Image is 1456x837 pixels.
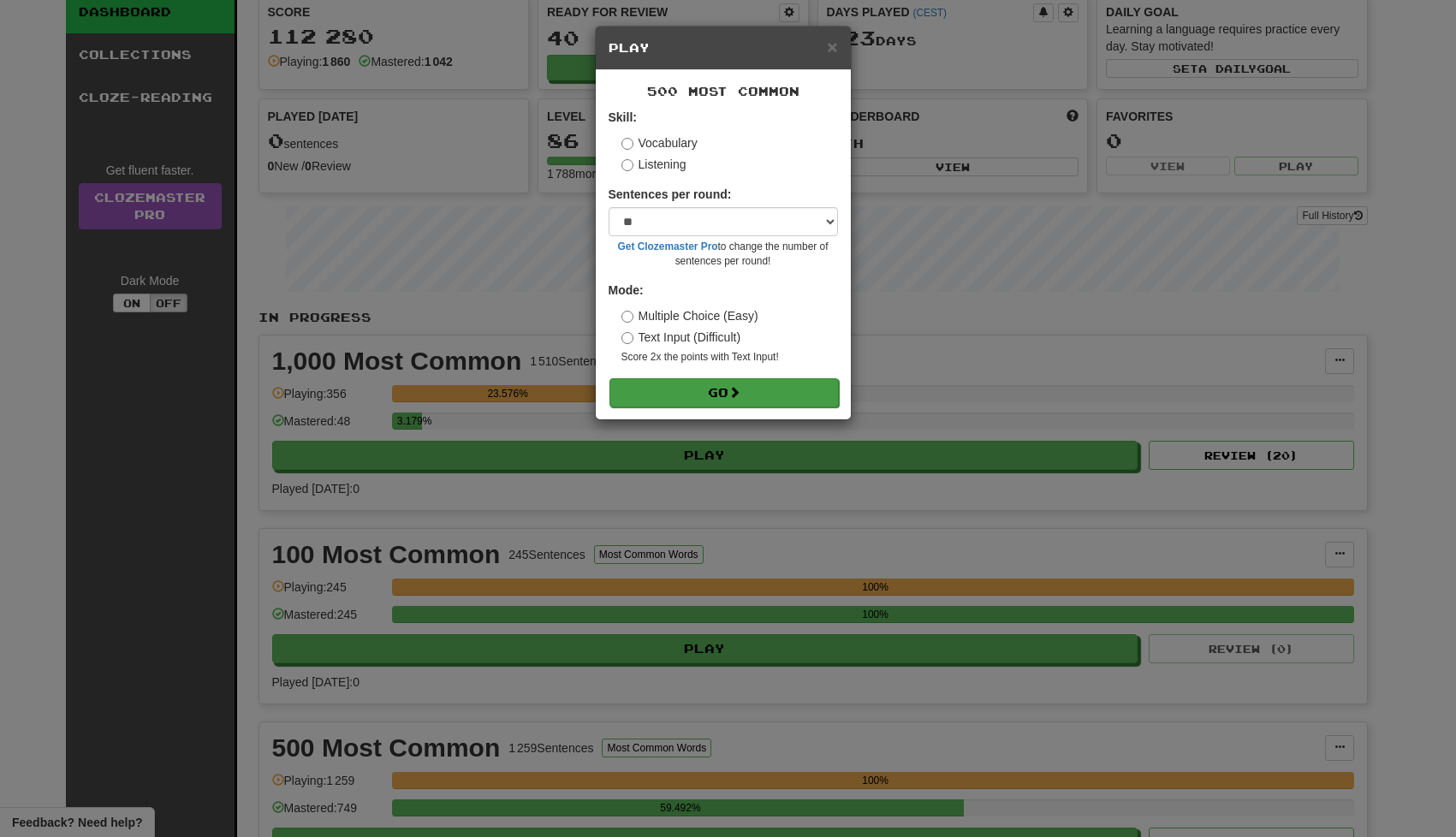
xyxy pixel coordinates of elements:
[621,134,698,151] label: Vocabulary
[827,37,837,56] span: ×
[647,84,799,98] span: 500 Most Common
[621,138,633,150] input: Vocabulary
[609,378,839,407] button: Go
[621,329,741,346] label: Text Input (Difficult)
[618,240,718,252] a: Get Clozemaster Pro
[827,38,837,56] button: Close
[621,311,633,323] input: Multiple Choice (Easy)
[621,307,758,324] label: Multiple Choice (Easy)
[609,186,732,203] label: Sentences per round:
[609,283,644,297] strong: Mode:
[609,240,838,269] small: to change the number of sentences per round!
[621,159,633,171] input: Listening
[621,350,838,365] small: Score 2x the points with Text Input !
[621,332,633,344] input: Text Input (Difficult)
[609,39,838,56] h5: Play
[609,110,637,124] strong: Skill:
[621,156,686,173] label: Listening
